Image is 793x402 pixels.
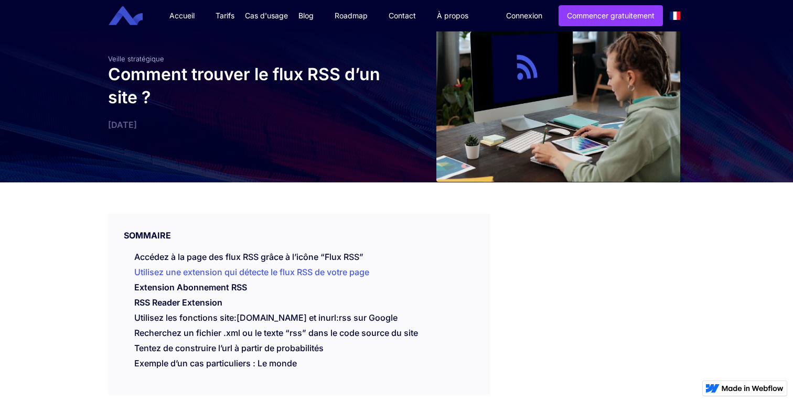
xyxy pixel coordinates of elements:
[559,5,663,26] a: Commencer gratuitement
[108,119,391,130] div: [DATE]
[134,297,222,313] a: RSS Reader Extension
[134,252,363,262] a: Accédez à la page des flux RSS grâce à l’icône “Flux RSS”
[134,312,398,323] a: Utilisez les fonctions site:[DOMAIN_NAME] et inurl:rss sur Google
[116,6,151,26] a: home
[498,6,550,26] a: Connexion
[134,282,247,298] a: Extension Abonnement RSS
[245,10,288,21] div: Cas d'usage
[134,358,297,368] a: Exemple d’un cas particuliers : Le monde
[722,385,784,392] img: Made in Webflow
[108,55,391,63] div: Veille stratégique
[134,328,418,338] a: Recherchez un fichier .xml ou le texte “rss” dans le code source du site
[134,267,369,277] a: Utilisez une extension qui détecte le flux RSS de votre page
[108,63,391,109] h1: Comment trouver le flux RSS d’un site ?
[134,343,324,353] a: Tentez de construire l’url à partir de probabilités
[108,214,489,241] div: SOMMAIRE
